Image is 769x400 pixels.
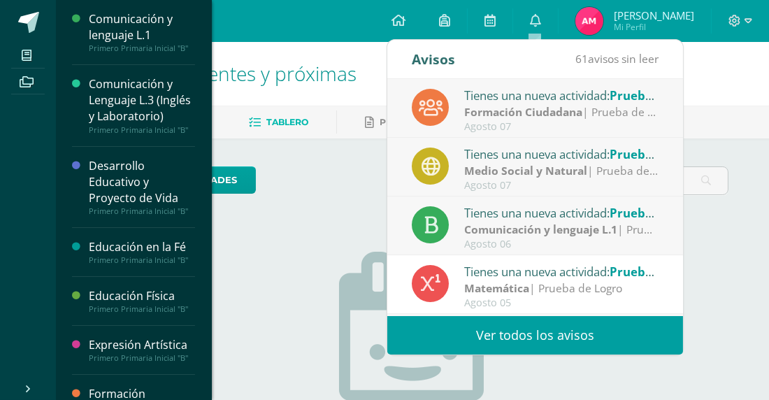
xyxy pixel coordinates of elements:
div: Tienes una nueva actividad: [464,262,659,280]
span: Actividades recientes y próximas [73,60,357,87]
div: Primero Primaria Inicial "B" [89,353,195,363]
div: Agosto 05 [464,297,659,309]
div: Agosto 07 [464,121,659,133]
a: Desarrollo Educativo y Proyecto de VidaPrimero Primaria Inicial "B" [89,158,195,216]
img: 95a0a37ecc0520e872986056fe9423f9.png [575,7,603,35]
strong: Comunicación y lenguaje L.1 [464,222,617,237]
div: Primero Primaria Inicial "B" [89,206,195,216]
a: Educación FísicaPrimero Primaria Inicial "B" [89,288,195,314]
div: Primero Primaria Inicial "B" [89,125,195,135]
div: Primero Primaria Inicial "B" [89,255,195,265]
span: Prueba de Unidad [610,205,715,221]
a: Comunicación y Lenguaje L.3 (Inglés y Laboratorio)Primero Primaria Inicial "B" [89,76,195,134]
div: Tienes una nueva actividad: [464,86,659,104]
div: Agosto 06 [464,238,659,250]
div: Expresión Artística [89,337,195,353]
div: | Prueba de Logro [464,280,659,297]
a: Tablero [249,111,308,134]
span: [PERSON_NAME] [614,8,694,22]
div: Comunicación y Lenguaje L.3 (Inglés y Laboratorio) [89,76,195,124]
a: Pendientes de entrega [365,111,499,134]
strong: Medio Social y Natural [464,163,587,178]
a: Ver todos los avisos [387,316,683,355]
div: Avisos [412,40,455,78]
div: Desarrollo Educativo y Proyecto de Vida [89,158,195,206]
div: Educación en la Fé [89,239,195,255]
span: Prueba de Unidad [610,264,715,280]
span: Mi Perfil [614,21,694,33]
span: Prueba de Unidad [610,146,715,162]
span: 61 [575,51,588,66]
div: Comunicación y lenguaje L.1 [89,11,195,43]
a: Comunicación y lenguaje L.1Primero Primaria Inicial "B" [89,11,195,53]
strong: Formación Ciudadana [464,104,582,120]
div: Primero Primaria Inicial "B" [89,43,195,53]
div: | Prueba de Logro [464,222,659,238]
div: Agosto 07 [464,180,659,192]
div: Tienes una nueva actividad: [464,145,659,163]
span: Pendientes de entrega [380,117,499,127]
span: Tablero [266,117,308,127]
div: Tienes una nueva actividad: [464,203,659,222]
div: | Prueba de Logro [464,163,659,179]
span: Prueba de Unidad [610,87,715,103]
a: Educación en la FéPrimero Primaria Inicial "B" [89,239,195,265]
span: avisos sin leer [575,51,659,66]
strong: Matemática [464,280,529,296]
div: Primero Primaria Inicial "B" [89,304,195,314]
a: Expresión ArtísticaPrimero Primaria Inicial "B" [89,337,195,363]
div: Educación Física [89,288,195,304]
div: | Prueba de Logro [464,104,659,120]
